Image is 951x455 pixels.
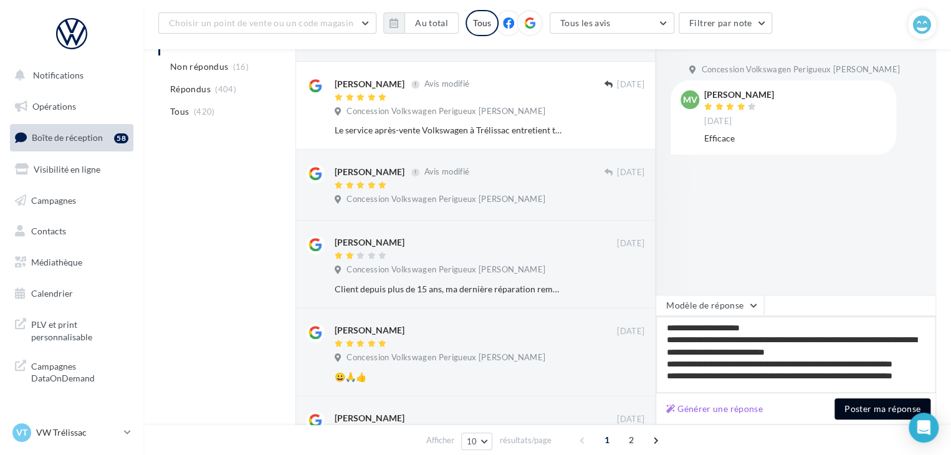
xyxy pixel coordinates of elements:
div: 😀🙏👍 [335,371,563,383]
span: Concession Volkswagen Perigueux [PERSON_NAME] [346,264,545,275]
span: Concession Volkswagen Perigueux [PERSON_NAME] [346,194,545,205]
span: Notifications [33,70,84,80]
span: Contacts [31,226,66,236]
span: [DATE] [617,414,644,425]
div: [PERSON_NAME] [704,90,774,99]
button: Filtrer par note [679,12,773,34]
span: 1 [597,430,617,450]
button: Modèle de réponse [656,295,764,316]
div: [PERSON_NAME] [335,166,404,178]
span: (404) [215,84,236,94]
span: (420) [194,107,215,117]
span: PLV et print personnalisable [31,316,128,343]
a: Contacts [7,218,136,244]
span: Campagnes [31,194,76,205]
span: Opérations [32,101,76,112]
span: (16) [233,62,249,72]
span: [DATE] [617,167,644,178]
span: [DATE] [704,116,732,127]
span: [DATE] [617,79,644,90]
button: Au total [383,12,459,34]
span: Concession Volkswagen Perigueux [PERSON_NAME] [701,64,900,75]
div: [PERSON_NAME] [335,324,404,337]
button: Générer une réponse [661,401,768,416]
span: VT [16,426,27,439]
a: Campagnes DataOnDemand [7,353,136,390]
a: PLV et print personnalisable [7,311,136,348]
span: Tous les avis [560,17,611,28]
span: Non répondus [170,60,228,73]
span: Avis modifié [424,167,469,177]
div: Tous [466,10,499,36]
a: Opérations [7,93,136,120]
button: 10 [461,433,493,450]
div: [PERSON_NAME] [335,412,404,424]
div: Efficace [704,132,886,145]
a: Calendrier [7,280,136,307]
button: Au total [404,12,459,34]
span: Boîte de réception [32,132,103,143]
div: 58 [114,133,128,143]
a: Médiathèque [7,249,136,275]
span: Calendrier [31,288,73,299]
span: Afficher [426,434,454,446]
a: Visibilité en ligne [7,156,136,183]
span: MV [683,93,697,106]
a: Boîte de réception58 [7,124,136,151]
span: Visibilité en ligne [34,164,100,175]
span: Avis modifié [424,79,469,89]
button: Poster ma réponse [834,398,930,419]
span: [DATE] [617,238,644,249]
span: Campagnes DataOnDemand [31,358,128,385]
div: [PERSON_NAME] [335,236,404,249]
span: Tous [170,105,189,118]
button: Notifications [7,62,131,89]
div: Le service après-vente Volkswagen à Trélissac entretient tous mes véhicules Volkswagen depuis des... [335,124,563,136]
span: Choisir un point de vente ou un code magasin [169,17,353,28]
button: Choisir un point de vente ou un code magasin [158,12,376,34]
div: [PERSON_NAME] [335,78,404,90]
span: Répondus [170,83,211,95]
div: Client depuis plus de 15 ans, ma dernière réparation remontant a 1 an, j’ai été très surpris de l... [335,283,563,295]
span: résultats/page [499,434,551,446]
p: VW Trélissac [36,426,119,439]
div: Open Intercom Messenger [909,413,939,443]
a: Campagnes [7,188,136,214]
span: Concession Volkswagen Perigueux [PERSON_NAME] [346,352,545,363]
span: Médiathèque [31,257,82,267]
button: Tous les avis [550,12,674,34]
span: 10 [467,436,477,446]
span: Concession Volkswagen Perigueux [PERSON_NAME] [346,106,545,117]
a: VT VW Trélissac [10,421,133,444]
span: 2 [621,430,641,450]
span: [DATE] [617,326,644,337]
